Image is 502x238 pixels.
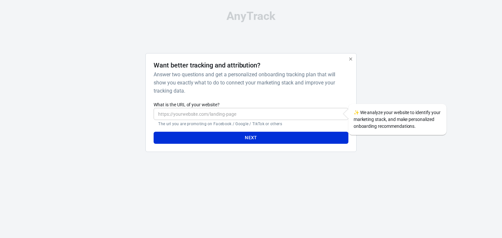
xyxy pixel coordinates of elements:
button: Next [154,132,348,144]
div: AnyTrack [88,10,414,22]
div: We analyze your website to identify your marketing stack, and make personalized onboarding recomm... [348,104,446,135]
label: What is the URL of your website? [154,101,348,108]
input: https://yourwebsite.com/landing-page [154,108,348,120]
h4: Want better tracking and attribution? [154,61,260,69]
p: The url you are promoting on Facebook / Google / TikTok or others [158,121,343,126]
h6: Answer two questions and get a personalized onboarding tracking plan that will show you exactly w... [154,70,345,95]
span: sparkles [354,110,359,115]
